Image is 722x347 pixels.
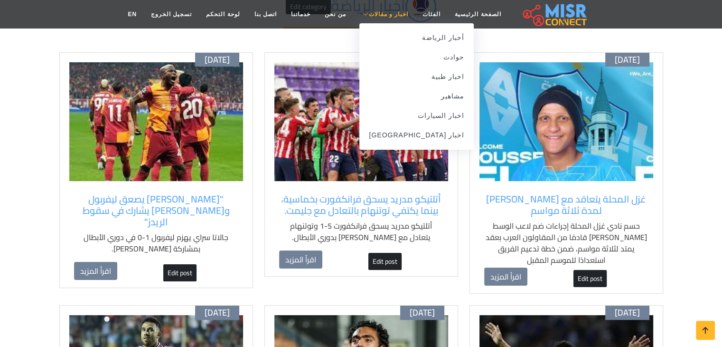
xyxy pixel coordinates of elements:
a: Edit post [573,270,607,287]
a: خدماتنا [284,5,318,23]
span: [DATE] [205,308,230,318]
a: اقرأ المزيد [279,251,322,269]
p: أتلتيكو مدريد يسحق فرانكفورت 5-1 وتوتنهام يتعادل مع [PERSON_NAME] بدوري الأبطال. [279,220,443,243]
a: غزل المحلة يتعاقد مع [PERSON_NAME] لمدة ثلاثة مواسم [484,193,648,216]
span: [DATE] [615,55,640,65]
img: يوسف العزب بعد انضمامه إلى نادي غزل المحلة [479,62,653,181]
a: أخبار الرياضة [359,28,474,48]
a: تسجيل الخروج [144,5,199,23]
span: [DATE] [615,308,640,318]
a: مشاهير [359,87,474,106]
a: EN [121,5,144,23]
p: حسم نادي غزل المحلة إجراءات ضم لاعب الوسط [PERSON_NAME] قادمًا من المقاولون العرب بعقد يمتد لثلاث... [484,220,648,266]
img: محمد صلاح في مباراة ليفربول ضد جالاتا سراي بدوري أبطال أوروبا. [69,62,243,181]
a: لوحة التحكم [199,5,247,23]
a: اخبار و مقالات [353,5,415,23]
a: الفئات [415,5,448,23]
a: اخبار [GEOGRAPHIC_DATA] [359,125,474,145]
a: اقرأ المزيد [484,268,527,286]
span: اخبار و مقالات [368,10,408,19]
a: اتصل بنا [247,5,284,23]
a: Edit post [163,264,197,281]
a: حوادث [359,48,474,67]
span: [DATE] [205,55,230,65]
img: main.misr_connect [523,2,586,26]
a: الصفحة الرئيسية [448,5,508,23]
img: أتلتيكو مدريد يحتفل بخماسية أمام فرانكفورت في دوري أبطال أوروبا. [274,62,448,181]
span: [DATE] [410,308,435,318]
a: "[PERSON_NAME] يصعق ليفربول و[PERSON_NAME] يشارك في سقوط الريدز" [74,193,238,228]
a: من نحن [318,5,353,23]
p: جالاتا سراي يهزم ليفربول 1-0 في دوري الأبطال بمشاركة [PERSON_NAME]. [74,231,238,254]
a: Edit post [368,253,402,270]
a: اخبار السيارات [359,106,474,125]
a: اخبار طبية [359,67,474,87]
a: اقرأ المزيد [74,262,117,280]
a: أتلتيكو مدريد يسحق فرانكفورت بخماسية، بينما يكتفي توتنهام بالتعادل مع جليمت. [279,193,443,216]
